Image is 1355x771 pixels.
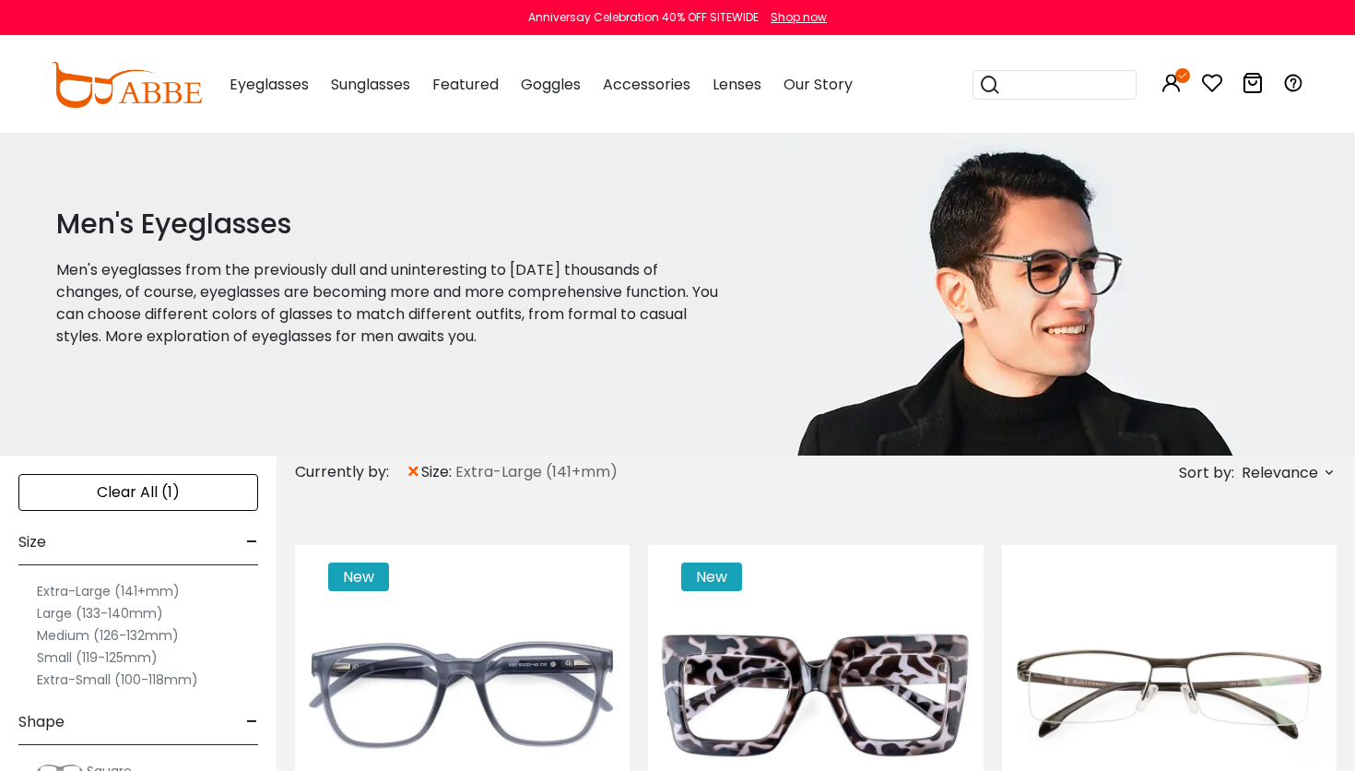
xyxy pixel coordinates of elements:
span: Sort by: [1179,462,1234,483]
div: Shop now [771,9,827,26]
h1: Men's Eyeglasses [56,208,727,241]
span: size: [421,461,455,483]
span: Size [18,520,46,564]
img: abbeglasses.com [51,62,202,108]
label: Extra-Large (141+mm) [37,580,180,602]
div: Currently by: [295,456,406,489]
p: Men's eyeglasses from the previously dull and uninteresting to [DATE] thousands of changes, of co... [56,259,727,348]
span: New [328,563,389,591]
div: Clear All (1) [18,474,258,511]
span: Relevance [1242,457,1318,490]
label: Extra-Small (100-118mm) [37,669,198,691]
label: Large (133-140mm) [37,602,163,624]
a: Shop now [761,9,827,25]
span: - [246,520,258,564]
span: Goggles [521,74,581,95]
span: Featured [432,74,499,95]
label: Medium (126-132mm) [37,624,179,646]
label: Small (119-125mm) [37,646,158,669]
span: New [681,563,742,591]
span: Our Story [784,74,853,95]
span: Lenses [713,74,761,95]
span: Sunglasses [331,74,410,95]
span: Shape [18,700,65,744]
span: Accessories [603,74,690,95]
span: Eyeglasses [230,74,309,95]
span: - [246,700,258,744]
span: × [406,456,421,489]
div: Anniversay Celebration 40% OFF SITEWIDE [528,9,759,26]
img: men's eyeglasses [773,133,1242,456]
span: Extra-Large (141+mm) [455,461,618,483]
